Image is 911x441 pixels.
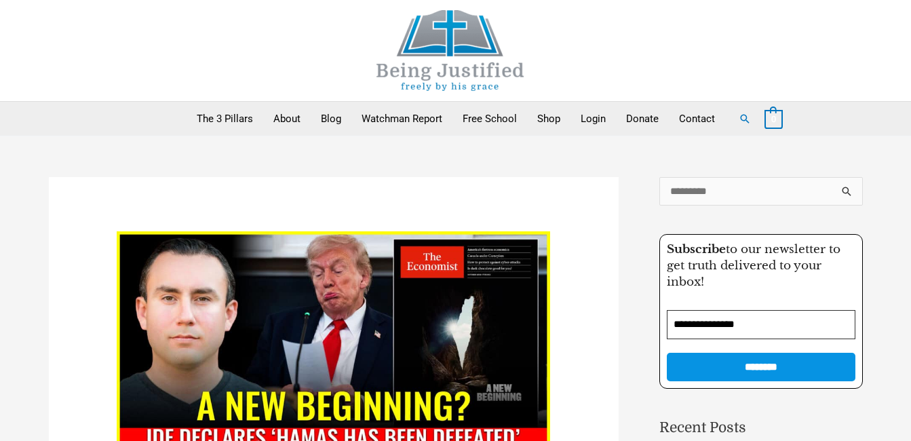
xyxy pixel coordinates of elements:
a: Shop [527,102,570,136]
a: Donate [616,102,669,136]
nav: Primary Site Navigation [187,102,725,136]
strong: Subscribe [667,242,726,256]
a: Free School [452,102,527,136]
span: 0 [771,114,776,124]
a: Search button [739,113,751,125]
a: Blog [311,102,351,136]
img: Being Justified [349,10,552,91]
a: Contact [669,102,725,136]
a: About [263,102,311,136]
span: to our newsletter to get truth delivered to your inbox! [667,242,840,289]
a: Watchman Report [351,102,452,136]
a: View Shopping Cart, empty [764,113,783,125]
input: Email Address * [667,310,855,339]
a: The 3 Pillars [187,102,263,136]
a: Login [570,102,616,136]
h2: Recent Posts [659,417,863,439]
